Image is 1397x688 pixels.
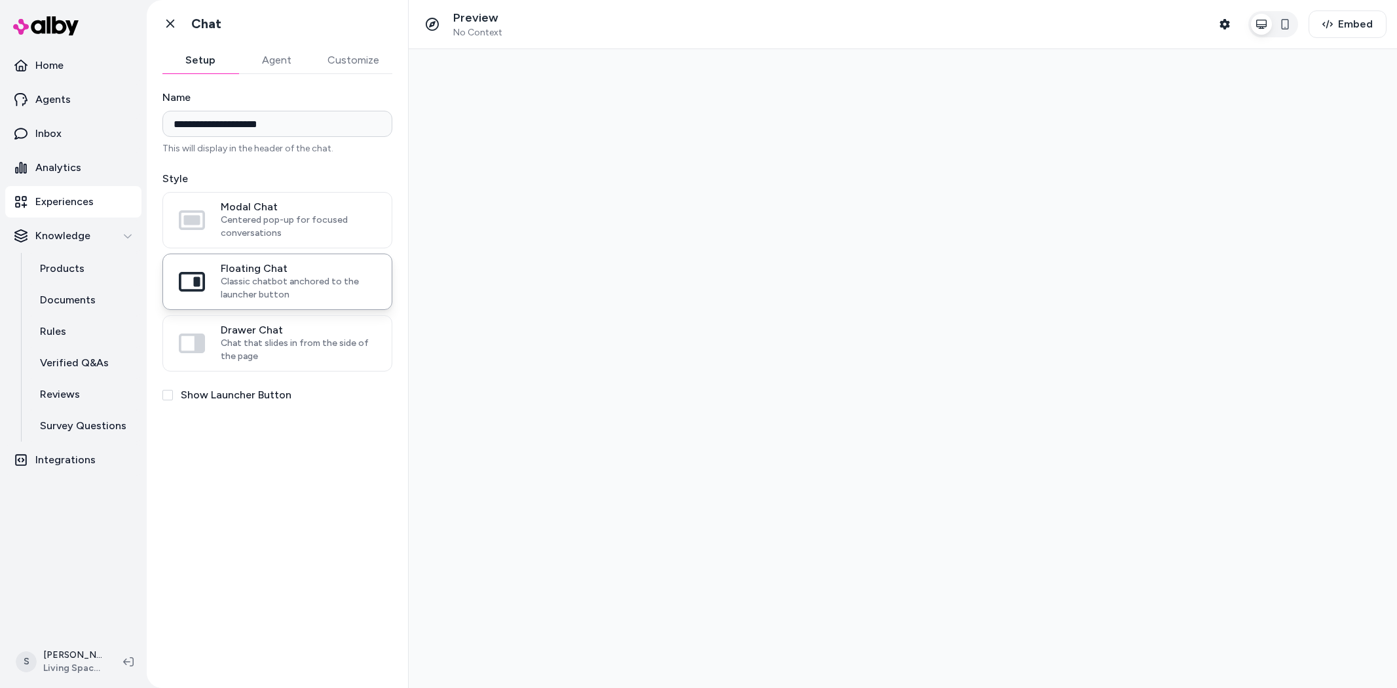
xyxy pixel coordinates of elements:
[453,27,502,39] span: No Context
[181,387,291,403] label: Show Launcher Button
[453,10,502,26] p: Preview
[40,387,80,402] p: Reviews
[8,641,113,683] button: S[PERSON_NAME]Living Spaces
[27,347,141,379] a: Verified Q&As
[40,292,96,308] p: Documents
[35,126,62,142] p: Inbox
[221,275,376,301] span: Classic chatbot anchored to the launcher button
[221,337,376,363] span: Chat that slides in from the side of the page
[1338,16,1373,32] span: Embed
[35,160,81,176] p: Analytics
[162,142,392,155] p: This will display in the header of the chat.
[27,316,141,347] a: Rules
[40,324,66,339] p: Rules
[5,444,141,476] a: Integrations
[221,201,376,214] span: Modal Chat
[40,418,126,434] p: Survey Questions
[162,171,392,187] label: Style
[5,152,141,183] a: Analytics
[5,118,141,149] a: Inbox
[221,262,376,275] span: Floating Chat
[16,651,37,672] span: S
[5,186,141,218] a: Experiences
[35,194,94,210] p: Experiences
[43,649,102,662] p: [PERSON_NAME]
[162,90,392,105] label: Name
[40,355,109,371] p: Verified Q&As
[35,58,64,73] p: Home
[13,16,79,35] img: alby Logo
[35,92,71,107] p: Agents
[43,662,102,675] span: Living Spaces
[27,284,141,316] a: Documents
[162,47,238,73] button: Setup
[5,220,141,252] button: Knowledge
[5,84,141,115] a: Agents
[35,228,90,244] p: Knowledge
[27,253,141,284] a: Products
[191,16,221,32] h1: Chat
[238,47,314,73] button: Agent
[221,324,376,337] span: Drawer Chat
[27,410,141,442] a: Survey Questions
[5,50,141,81] a: Home
[1309,10,1387,38] button: Embed
[314,47,392,73] button: Customize
[27,379,141,410] a: Reviews
[221,214,376,240] span: Centered pop-up for focused conversations
[40,261,84,277] p: Products
[35,452,96,468] p: Integrations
